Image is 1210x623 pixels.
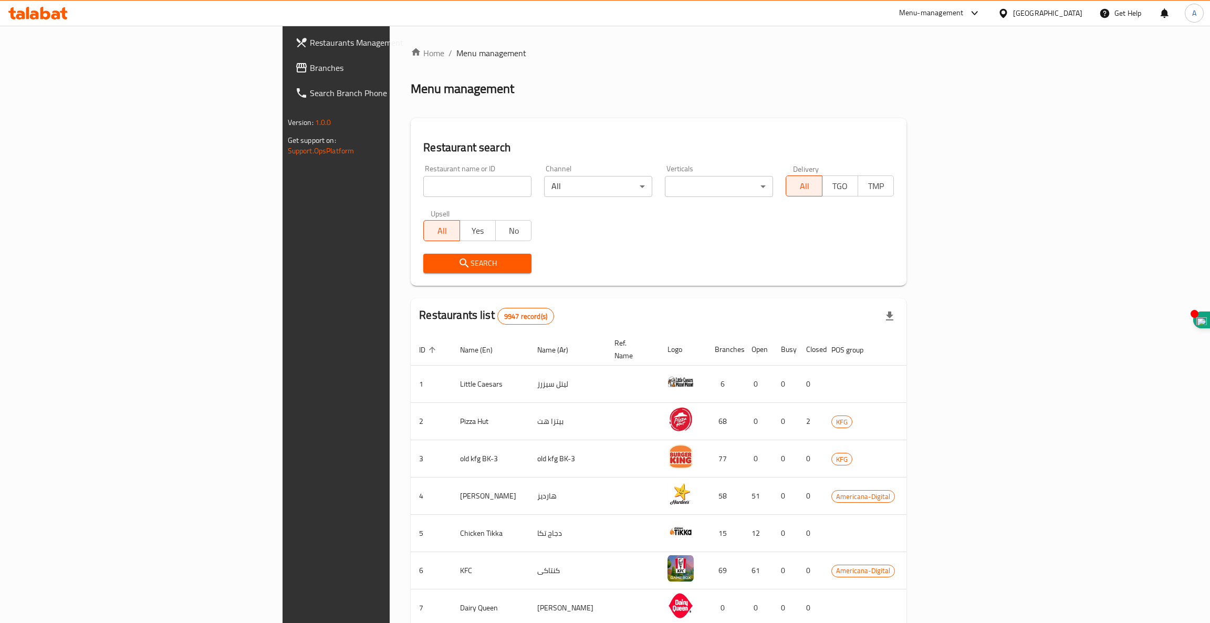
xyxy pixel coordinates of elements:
td: 77 [706,440,743,477]
div: Menu-management [899,7,964,19]
img: Chicken Tikka [667,518,694,544]
td: KFC [452,552,529,589]
td: بيتزا هت [529,403,606,440]
label: Delivery [793,165,819,172]
button: All [423,220,460,241]
td: 0 [773,366,798,403]
span: Search [432,257,523,270]
h2: Restaurants list [419,307,554,325]
td: 0 [743,366,773,403]
span: Name (Ar) [537,344,582,356]
td: كنتاكى [529,552,606,589]
td: 0 [798,552,823,589]
span: Ref. Name [614,337,646,362]
td: 0 [798,440,823,477]
img: Dairy Queen [667,593,694,619]
button: Search [423,254,531,273]
td: 0 [773,403,798,440]
button: Yes [460,220,496,241]
span: A [1192,7,1196,19]
td: 0 [798,477,823,515]
th: Open [743,334,773,366]
td: old kfg BK-3 [529,440,606,477]
td: 12 [743,515,773,552]
span: TGO [827,179,854,194]
span: Americana-Digital [832,491,894,503]
span: ID [419,344,439,356]
span: 1.0.0 [315,116,331,129]
th: Closed [798,334,823,366]
td: [PERSON_NAME] [452,477,529,515]
h2: Restaurant search [423,140,894,155]
td: Little Caesars [452,366,529,403]
a: Restaurants Management [287,30,485,55]
td: 58 [706,477,743,515]
div: Total records count [497,308,554,325]
span: TMP [862,179,890,194]
td: 61 [743,552,773,589]
td: ليتل سيزرز [529,366,606,403]
span: POS group [831,344,877,356]
th: Busy [773,334,798,366]
span: KFG [832,416,852,428]
span: Search Branch Phone [310,87,476,99]
a: Support.OpsPlatform [288,144,354,158]
td: 69 [706,552,743,589]
img: old kfg BK-3 [667,443,694,470]
td: دجاج تكا [529,515,606,552]
td: 0 [743,440,773,477]
span: Get support on: [288,133,336,147]
td: 15 [706,515,743,552]
td: 2 [798,403,823,440]
img: Pizza Hut [667,406,694,432]
button: No [495,220,531,241]
img: Little Caesars [667,369,694,395]
td: هارديز [529,477,606,515]
span: Restaurants Management [310,36,476,49]
td: 0 [773,515,798,552]
button: All [786,175,822,196]
span: Version: [288,116,314,129]
td: 0 [798,366,823,403]
img: KFC [667,555,694,582]
button: TGO [822,175,858,196]
td: 68 [706,403,743,440]
span: Americana-Digital [832,565,894,577]
button: TMP [858,175,894,196]
td: 0 [773,552,798,589]
th: Branches [706,334,743,366]
td: 6 [706,366,743,403]
td: 0 [773,440,798,477]
span: All [790,179,818,194]
div: All [544,176,652,197]
td: 0 [773,477,798,515]
span: All [428,223,455,238]
span: No [500,223,527,238]
th: Logo [659,334,706,366]
td: old kfg BK-3 [452,440,529,477]
label: Upsell [431,210,450,217]
span: KFG [832,453,852,465]
div: Export file [877,304,902,329]
a: Branches [287,55,485,80]
td: 0 [798,515,823,552]
span: Branches [310,61,476,74]
div: ​ [665,176,773,197]
td: Chicken Tikka [452,515,529,552]
span: Yes [464,223,492,238]
span: Menu management [456,47,526,59]
a: Search Branch Phone [287,80,485,106]
div: [GEOGRAPHIC_DATA] [1013,7,1082,19]
input: Search for restaurant name or ID.. [423,176,531,197]
td: 51 [743,477,773,515]
img: Hardee's [667,481,694,507]
span: Name (En) [460,344,506,356]
nav: breadcrumb [411,47,906,59]
span: 9947 record(s) [498,311,554,321]
td: 0 [743,403,773,440]
td: Pizza Hut [452,403,529,440]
